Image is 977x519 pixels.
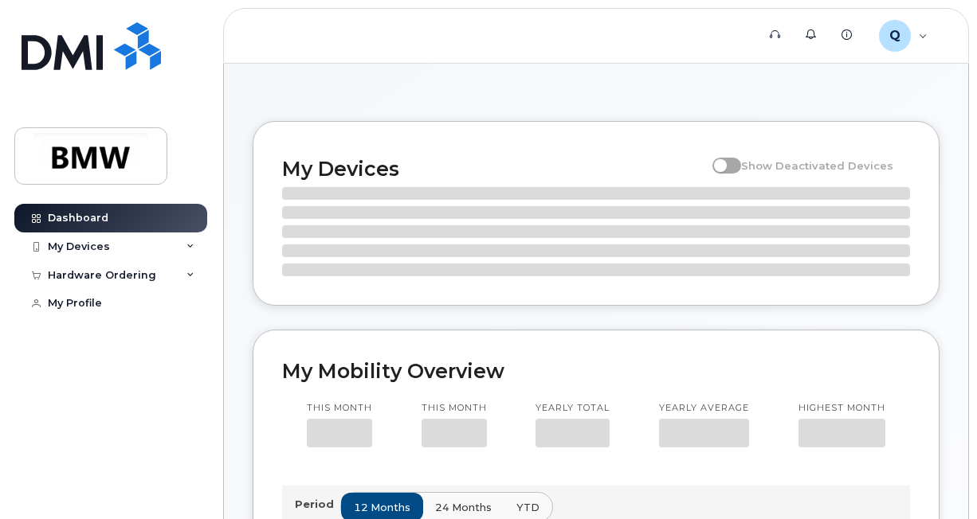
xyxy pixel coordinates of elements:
[435,500,492,515] span: 24 months
[741,159,893,172] span: Show Deactivated Devices
[798,402,885,415] p: Highest month
[712,150,725,163] input: Show Deactivated Devices
[307,402,372,415] p: This month
[422,402,487,415] p: This month
[516,500,540,515] span: YTD
[536,402,610,415] p: Yearly total
[295,497,340,512] p: Period
[282,157,704,181] h2: My Devices
[659,402,749,415] p: Yearly average
[282,359,910,383] h2: My Mobility Overview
